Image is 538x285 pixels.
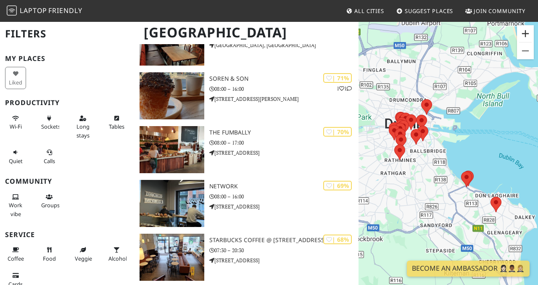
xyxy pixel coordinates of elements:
[48,6,82,15] span: Friendly
[5,21,129,47] h2: Filters
[337,84,352,92] p: 1 1
[134,234,359,281] a: Starbucks Coffee @ 19 Rock Hill | 68% Starbucks Coffee @ [STREET_ADDRESS] 07:30 – 20:30 [STREET_A...
[209,256,359,264] p: [STREET_ADDRESS]
[209,75,359,82] h3: Soren & Son
[10,123,22,130] span: Stable Wi-Fi
[39,111,60,134] button: Sockets
[106,243,127,265] button: Alcohol
[209,129,359,136] h3: The Fumbally
[9,157,23,165] span: Quiet
[7,4,82,18] a: LaptopFriendly LaptopFriendly
[323,127,352,137] div: | 70%
[517,42,534,59] button: Zoom out
[7,5,17,16] img: LaptopFriendly
[75,255,92,262] span: Veggie
[140,126,204,173] img: The Fumbally
[134,180,359,227] a: Network | 69% Network 08:00 – 16:00 [STREET_ADDRESS]
[134,72,359,119] a: Soren & Son | 71% 11 Soren & Son 08:00 – 16:00 [STREET_ADDRESS][PERSON_NAME]
[43,255,56,262] span: Food
[354,7,384,15] span: All Cities
[209,203,359,211] p: [STREET_ADDRESS]
[5,55,129,63] h3: My Places
[209,149,359,157] p: [STREET_ADDRESS]
[20,6,47,15] span: Laptop
[72,111,93,142] button: Long stays
[134,126,359,173] a: The Fumbally | 70% The Fumbally 08:00 – 17:00 [STREET_ADDRESS]
[323,181,352,190] div: | 69%
[393,3,457,18] a: Suggest Places
[9,201,22,217] span: People working
[108,255,127,262] span: Alcohol
[5,111,26,134] button: Wi-Fi
[41,201,60,209] span: Group tables
[41,123,61,130] span: Power sockets
[140,234,204,281] img: Starbucks Coffee @ 19 Rock Hill
[5,145,26,168] button: Quiet
[462,3,529,18] a: Join Community
[8,255,24,262] span: Coffee
[323,73,352,83] div: | 71%
[39,145,60,168] button: Calls
[5,190,26,221] button: Work vibe
[5,99,129,107] h3: Productivity
[44,157,55,165] span: Video/audio calls
[517,25,534,42] button: Zoom in
[209,193,359,201] p: 08:00 – 16:00
[343,3,388,18] a: All Cities
[137,21,357,44] h1: [GEOGRAPHIC_DATA]
[209,183,359,190] h3: Network
[405,7,454,15] span: Suggest Places
[109,123,124,130] span: Work-friendly tables
[72,243,93,265] button: Veggie
[5,243,26,265] button: Coffee
[209,237,359,244] h3: Starbucks Coffee @ [STREET_ADDRESS]
[209,139,359,147] p: 08:00 – 17:00
[323,235,352,244] div: | 68%
[209,246,359,254] p: 07:30 – 20:30
[5,177,129,185] h3: Community
[5,231,129,239] h3: Service
[76,123,90,139] span: Long stays
[474,7,525,15] span: Join Community
[106,111,127,134] button: Tables
[209,85,359,93] p: 08:00 – 16:00
[209,95,359,103] p: [STREET_ADDRESS][PERSON_NAME]
[140,72,204,119] img: Soren & Son
[39,243,60,265] button: Food
[140,180,204,227] img: Network
[39,190,60,212] button: Groups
